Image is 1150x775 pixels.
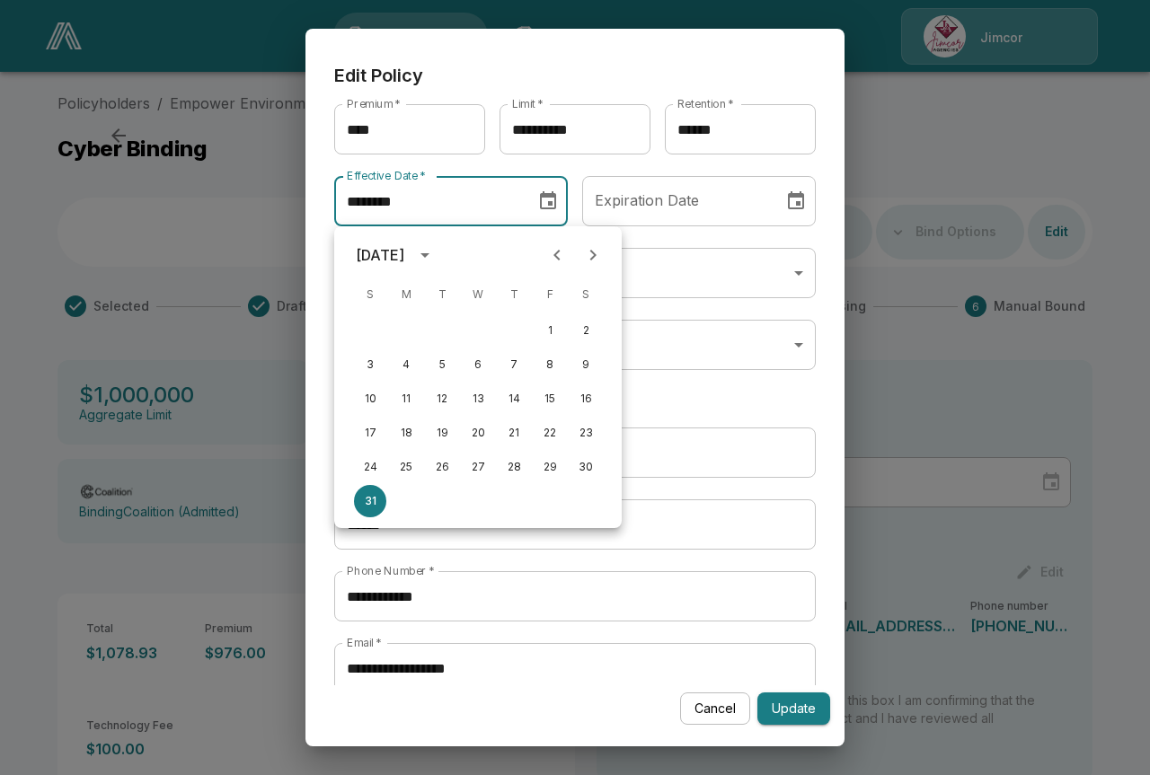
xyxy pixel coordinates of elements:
[347,635,382,650] label: Email
[410,240,440,270] button: calendar view is open, switch to year view
[462,383,494,415] button: 13
[354,348,386,381] button: 3
[354,451,386,483] button: 24
[347,96,401,111] label: Premium
[354,417,386,449] button: 17
[390,451,422,483] button: 25
[498,348,530,381] button: 7
[462,451,494,483] button: 27
[426,451,458,483] button: 26
[570,348,602,381] button: 9
[334,61,816,90] h6: Edit Policy
[426,348,458,381] button: 5
[347,563,435,578] label: Phone Number
[354,383,386,415] button: 10
[534,383,566,415] button: 15
[512,96,544,111] label: Limit
[390,383,422,415] button: 11
[530,183,566,219] button: Choose date, selected date is Aug 31, 2025
[426,277,458,313] span: Tuesday
[498,277,530,313] span: Thursday
[570,314,602,347] button: 2
[757,692,830,726] button: Update
[539,237,575,273] button: Previous month
[534,451,566,483] button: 29
[498,383,530,415] button: 14
[354,485,386,517] button: 31
[534,314,566,347] button: 1
[462,277,494,313] span: Wednesday
[570,417,602,449] button: 23
[575,237,611,273] button: Next month
[498,451,530,483] button: 28
[354,277,386,313] span: Sunday
[462,348,494,381] button: 6
[778,183,814,219] button: Choose date
[390,417,422,449] button: 18
[534,417,566,449] button: 22
[534,348,566,381] button: 8
[426,417,458,449] button: 19
[390,348,422,381] button: 4
[426,383,458,415] button: 12
[677,96,734,111] label: Retention
[356,244,404,266] div: [DATE]
[570,451,602,483] button: 30
[680,692,750,726] button: Cancel
[498,417,530,449] button: 21
[462,417,494,449] button: 20
[570,383,602,415] button: 16
[390,277,422,313] span: Monday
[347,168,426,183] label: Effective Date
[534,277,566,313] span: Friday
[570,277,602,313] span: Saturday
